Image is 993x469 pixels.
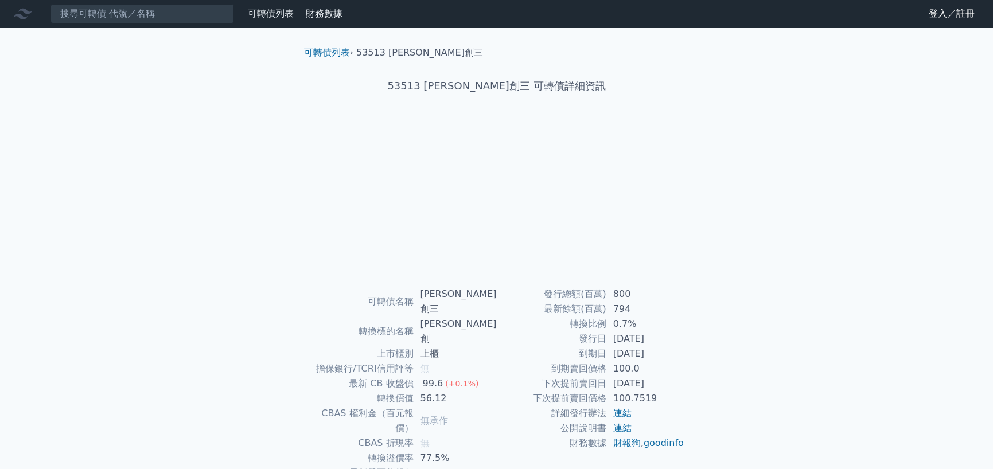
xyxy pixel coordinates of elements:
td: 最新餘額(百萬) [497,302,606,316]
td: 到期日 [497,346,606,361]
td: [PERSON_NAME]創 [414,316,497,346]
td: 上市櫃別 [309,346,414,361]
a: 可轉債列表 [248,8,294,19]
td: 0.7% [606,316,685,331]
a: 財務數據 [306,8,342,19]
td: CBAS 權利金（百元報價） [309,406,414,436]
td: 可轉債名稱 [309,287,414,316]
td: 到期賣回價格 [497,361,606,376]
td: 上櫃 [414,346,497,361]
span: 無 [420,363,430,374]
a: 財報狗 [613,437,641,448]
td: 發行總額(百萬) [497,287,606,302]
td: 轉換溢價率 [309,451,414,466]
td: 公開說明書 [497,421,606,436]
a: 可轉債列表 [304,47,350,58]
td: [PERSON_NAME]創三 [414,287,497,316]
td: 77.5% [414,451,497,466]
td: CBAS 折現率 [309,436,414,451]
a: goodinfo [644,437,684,448]
div: 99.6 [420,376,446,391]
a: 登入／註冊 [920,5,984,23]
h1: 53513 [PERSON_NAME]創三 可轉債詳細資訊 [295,78,699,94]
span: 無承作 [420,415,448,426]
td: 轉換價值 [309,391,414,406]
td: [DATE] [606,376,685,391]
td: 100.7519 [606,391,685,406]
td: 轉換比例 [497,316,606,331]
td: 最新 CB 收盤價 [309,376,414,391]
span: 無 [420,437,430,448]
td: [DATE] [606,331,685,346]
li: 53513 [PERSON_NAME]創三 [356,46,483,60]
td: 56.12 [414,391,497,406]
td: 100.0 [606,361,685,376]
td: 發行日 [497,331,606,346]
span: (+0.1%) [445,379,478,388]
td: 下次提前賣回價格 [497,391,606,406]
td: 詳細發行辦法 [497,406,606,421]
td: 擔保銀行/TCRI信用評等 [309,361,414,376]
td: 794 [606,302,685,316]
td: 財務數據 [497,436,606,451]
li: › [304,46,353,60]
td: 轉換標的名稱 [309,316,414,346]
td: 800 [606,287,685,302]
a: 連結 [613,408,632,419]
td: [DATE] [606,346,685,361]
td: , [606,436,685,451]
a: 連結 [613,423,632,433]
td: 下次提前賣回日 [497,376,606,391]
input: 搜尋可轉債 代號／名稱 [50,4,234,24]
